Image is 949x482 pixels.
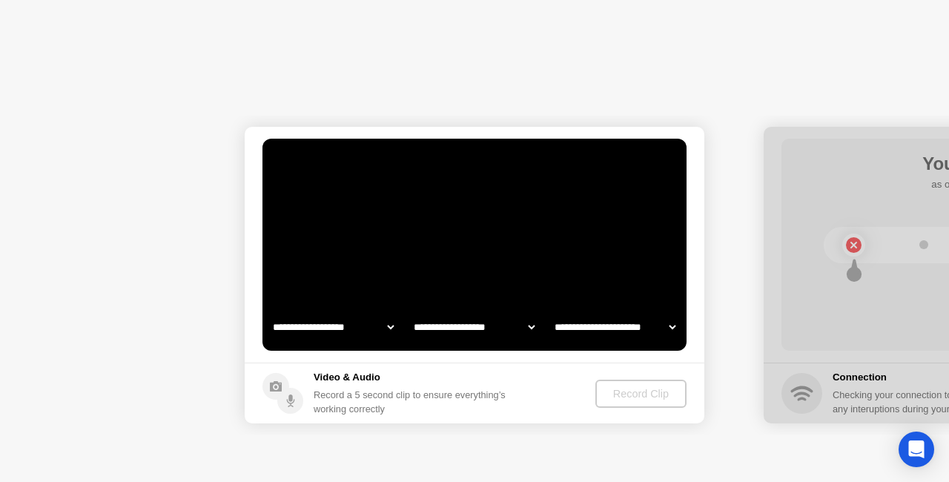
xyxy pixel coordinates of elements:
[411,312,538,342] select: Available speakers
[270,312,397,342] select: Available cameras
[601,388,681,400] div: Record Clip
[314,370,512,385] h5: Video & Audio
[314,388,512,416] div: Record a 5 second clip to ensure everything’s working correctly
[552,312,678,342] select: Available microphones
[899,432,934,467] div: Open Intercom Messenger
[595,380,687,408] button: Record Clip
